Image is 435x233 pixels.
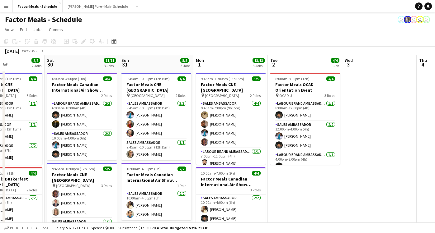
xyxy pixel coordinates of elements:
span: 4/4 [177,76,186,81]
span: 5/5 [252,76,261,81]
h1: Factor Meals - Schedule [5,15,82,24]
span: Edit [20,27,27,32]
button: Factor Meals - Schedule [13,0,63,12]
app-card-role: Sales Ambassador2/210:00am-4:00pm (6h)[PERSON_NAME][PERSON_NAME] [196,194,266,225]
span: Thu [419,57,427,63]
app-card-role: Sales Ambassador3/39:45am-10:00pm (12h15m)[PERSON_NAME][PERSON_NAME][PERSON_NAME] [47,179,117,218]
app-card-role: Labour Brand Ambassadors1/14:00pm-8:00pm (4h)[PERSON_NAME] [270,151,340,172]
a: View [2,25,16,34]
app-card-role: Sales Ambassador3/39:45am-10:00pm (12h15m)[PERSON_NAME][PERSON_NAME][PERSON_NAME] [121,100,191,139]
app-job-card: 9:45am-11:00pm (13h15m)5/5Factor Meals CNE [GEOGRAPHIC_DATA] [GEOGRAPHIC_DATA]2 RolesSales Ambass... [196,73,266,165]
span: 2 Roles [101,93,112,98]
span: 9:45am-10:00pm (12h15m) [52,167,95,171]
span: 4/4 [331,58,339,63]
app-card-role: Labour Brand Ambassadors2/26:00am-10:00am (4h)[PERSON_NAME][PERSON_NAME] [47,100,117,130]
span: 9:45am-11:00pm (13h15m) [201,76,244,81]
span: 9:45am-10:00pm (12h15m) [126,76,170,81]
span: Week 35 [21,48,36,53]
app-job-card: 8:00am-8:00pm (12h)4/4Factor Meals OCAD Orientation Event OCAD U3 RolesLabour Brand Ambassadors1/... [270,73,340,165]
span: Sat [47,57,54,63]
span: Sun [121,57,129,63]
h3: Factor Meals OCAD Orientation Event [270,82,340,93]
span: 4/4 [326,76,335,81]
span: View [5,27,14,32]
span: 13/13 [253,58,265,63]
app-job-card: 10:00am-4:00pm (6h)2/2Factor Meals Canadian International Air Show [GEOGRAPHIC_DATA]1 RoleSales A... [121,163,191,220]
span: All jobs [34,226,49,230]
h3: Factor Meals CNE [GEOGRAPHIC_DATA] [196,82,266,93]
span: Jobs [33,27,43,32]
h3: Factor Meals Canadian International Air Show [GEOGRAPHIC_DATA] [121,172,191,183]
span: 3 Roles [324,93,335,98]
span: 4/4 [29,171,37,176]
span: 31 [121,61,129,68]
div: [DATE] [5,48,19,54]
span: 8:00am-8:00pm (12h) [275,76,310,81]
app-user-avatar: Ashleigh Rains [404,16,411,23]
span: 8/8 [180,58,189,63]
span: 3 Roles [27,93,37,98]
app-card-role: Sales Ambassador2/210:00am-4:00pm (6h)[PERSON_NAME][PERSON_NAME] [121,190,191,220]
span: Wed [345,57,353,63]
a: Edit [17,25,30,34]
span: 6:00am-4:00pm (10h) [52,76,86,81]
app-job-card: 6:00am-4:00pm (10h)4/4Factor Meals Canadian International Air Show [GEOGRAPHIC_DATA]2 RolesLabour... [47,73,117,160]
app-user-avatar: Tifany Scifo [410,16,418,23]
div: 3 Jobs [253,63,265,68]
span: 2 Roles [27,188,37,192]
span: Tue [270,57,277,63]
h3: Factor Meals CNE [GEOGRAPHIC_DATA] [47,172,117,183]
h3: Factor Meals Canadian International Air Show [GEOGRAPHIC_DATA] [47,82,117,93]
span: 4 [418,61,427,68]
span: 11/11 [104,58,116,63]
div: 1 Job [331,63,339,68]
button: Budgeted [3,225,29,231]
app-card-role: Labour Brand Ambassadors1/18:00am-12:00pm (4h)[PERSON_NAME] [270,100,340,121]
app-job-card: 9:45am-10:00pm (12h15m)4/4Factor Meals CNE [GEOGRAPHIC_DATA] [GEOGRAPHIC_DATA]2 RolesSales Ambass... [121,73,191,160]
span: 4/4 [29,76,37,81]
app-card-role: Sales Ambassador4/49:45am-7:00pm (9h15m)[PERSON_NAME][PERSON_NAME][PERSON_NAME][PERSON_NAME] [196,100,266,148]
app-card-role: Sales Ambassador1/19:45am-10:00pm (12h15m)[PERSON_NAME] [121,139,191,160]
span: 5/5 [103,167,112,171]
div: 2 Jobs [32,63,41,68]
div: 3 Jobs [104,63,116,68]
app-card-role: Sales Ambassador2/210:00am-4:00pm (6h)[PERSON_NAME][PERSON_NAME] [47,130,117,160]
span: [GEOGRAPHIC_DATA] [56,183,90,188]
app-user-avatar: Tifany Scifo [423,16,430,23]
span: 4/4 [252,171,261,176]
span: OCAD U [279,93,292,98]
span: [GEOGRAPHIC_DATA] [130,93,165,98]
span: 4/4 [103,76,112,81]
span: 3 Roles [101,183,112,188]
div: EDT [39,48,45,53]
app-card-role: Labour Brand Ambassadors1/17:00pm-11:00pm (4h)[PERSON_NAME] [196,148,266,169]
span: 10:00am-7:00pm (9h) [201,171,235,176]
a: Comms [46,25,65,34]
span: 2/2 [177,167,186,171]
span: 1 [195,61,204,68]
span: 30 [46,61,54,68]
app-user-avatar: Leticia Fayzano [398,16,405,23]
span: Budgeted [10,226,28,230]
span: Mon [196,57,204,63]
h3: Factor Meals CNE [GEOGRAPHIC_DATA] [121,82,191,93]
span: Comms [49,27,63,32]
a: Jobs [31,25,45,34]
span: 3 Roles [250,188,261,192]
span: 1 Role [177,183,186,188]
span: Total Budgeted $396 713.01 [159,226,209,230]
span: 3 [344,61,353,68]
span: 10:00am-4:00pm (6h) [126,167,161,171]
div: Salary $379 211.73 + Expenses $0.00 + Subsistence $17 501.28 = [54,226,209,230]
span: 8/8 [31,58,40,63]
app-card-role: Sales Ambassador2/212:00pm-4:00pm (4h)[PERSON_NAME][PERSON_NAME] [270,121,340,151]
span: 2 Roles [250,93,261,98]
span: 2 [269,61,277,68]
span: [GEOGRAPHIC_DATA] [205,93,239,98]
span: 2 Roles [176,93,186,98]
app-user-avatar: Tifany Scifo [416,16,424,23]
